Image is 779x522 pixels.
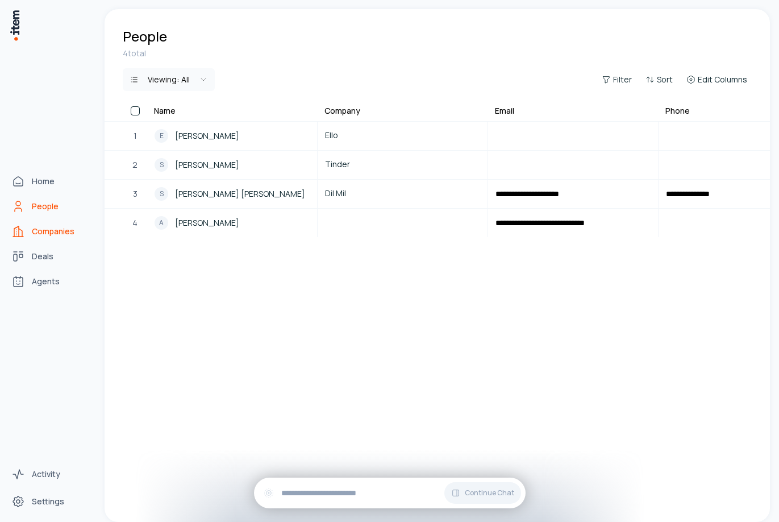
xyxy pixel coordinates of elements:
[32,496,64,507] span: Settings
[698,74,747,85] span: Edit Columns
[444,482,521,504] button: Continue Chat
[254,478,526,508] div: Continue Chat
[32,251,53,262] span: Deals
[318,122,487,150] a: Ello
[154,105,176,117] div: Name
[155,158,168,172] div: S
[155,187,168,201] div: S
[148,151,316,179] a: S[PERSON_NAME]
[133,188,138,200] span: 3
[175,217,239,229] span: [PERSON_NAME]
[325,158,480,171] span: Tinder
[324,105,360,117] div: Company
[465,488,514,498] span: Continue Chat
[641,72,677,88] button: Sort
[9,9,20,42] img: Item Brain Logo
[7,270,93,293] a: Agents
[7,245,93,268] a: Deals
[155,129,168,143] div: E
[148,209,316,237] a: A[PERSON_NAME]
[32,176,55,187] span: Home
[613,74,632,85] span: Filter
[175,188,305,200] span: [PERSON_NAME] [PERSON_NAME]
[657,74,673,85] span: Sort
[132,217,138,229] span: 4
[325,129,480,142] span: Ello
[682,72,752,88] button: Edit Columns
[155,216,168,230] div: A
[7,463,93,486] a: Activity
[7,490,93,513] a: Settings
[32,469,60,480] span: Activity
[7,220,93,243] a: Companies
[148,74,190,85] div: Viewing:
[495,105,514,117] div: Email
[597,72,636,88] button: Filter
[148,180,316,208] a: S[PERSON_NAME] [PERSON_NAME]
[318,180,487,208] a: Dil Mil
[175,159,239,171] span: [PERSON_NAME]
[132,159,138,171] span: 2
[318,151,487,179] a: Tinder
[134,130,137,142] span: 1
[325,187,480,200] span: Dil Mil
[7,195,93,218] a: People
[7,170,93,193] a: Home
[175,130,239,142] span: [PERSON_NAME]
[32,276,60,287] span: Agents
[32,226,74,237] span: Companies
[148,122,316,150] a: E[PERSON_NAME]
[123,27,167,45] h1: People
[665,105,690,117] div: Phone
[32,201,59,212] span: People
[123,48,752,59] div: 4 total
